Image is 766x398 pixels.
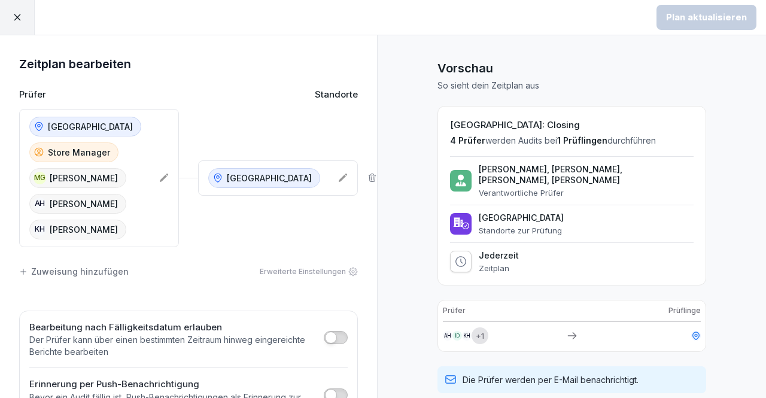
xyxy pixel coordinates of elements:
[443,305,466,316] p: Prüfer
[479,212,564,223] p: [GEOGRAPHIC_DATA]
[452,331,462,341] div: ID
[450,135,485,145] span: 4 Prüfer
[557,135,607,145] span: 1 Prüflingen
[666,11,747,24] div: Plan aktualisieren
[668,305,701,316] p: Prüflinge
[450,135,694,147] p: werden Audits bei durchführen
[19,265,129,278] div: Zuweisung hinzufügen
[462,331,472,341] div: KH
[437,59,706,77] h1: Vorschau
[34,172,46,184] div: MG
[50,172,118,184] p: [PERSON_NAME]
[29,378,318,391] h2: Erinnerung per Push-Benachrichtigung
[472,327,488,344] div: + 1
[34,198,46,210] div: AH
[479,188,694,198] p: Verantwortliche Prüfer
[260,266,358,277] div: Erweiterte Einstellungen
[19,54,358,74] h1: Zeitplan bearbeiten
[50,198,118,210] p: [PERSON_NAME]
[48,146,110,159] p: Store Manager
[315,88,358,102] p: Standorte
[227,172,312,184] p: [GEOGRAPHIC_DATA]
[437,80,706,92] p: So sieht dein Zeitplan aus
[479,250,519,261] p: Jederzeit
[29,321,318,335] h2: Bearbeitung nach Fälligkeitsdatum erlauben
[443,331,452,341] div: AH
[34,223,46,236] div: KH
[479,263,519,273] p: Zeitplan
[479,164,694,186] p: [PERSON_NAME], [PERSON_NAME], [PERSON_NAME], [PERSON_NAME]
[450,119,694,132] h2: [GEOGRAPHIC_DATA]: Closing
[29,334,318,358] p: Der Prüfer kann über einen bestimmten Zeitraum hinweg eingereichte Berichte bearbeiten
[48,120,133,133] p: [GEOGRAPHIC_DATA]
[50,223,118,236] p: [PERSON_NAME]
[656,5,756,30] button: Plan aktualisieren
[19,88,46,102] p: Prüfer
[479,226,564,235] p: Standorte zur Prüfung
[463,373,639,386] p: Die Prüfer werden per E-Mail benachrichtigt.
